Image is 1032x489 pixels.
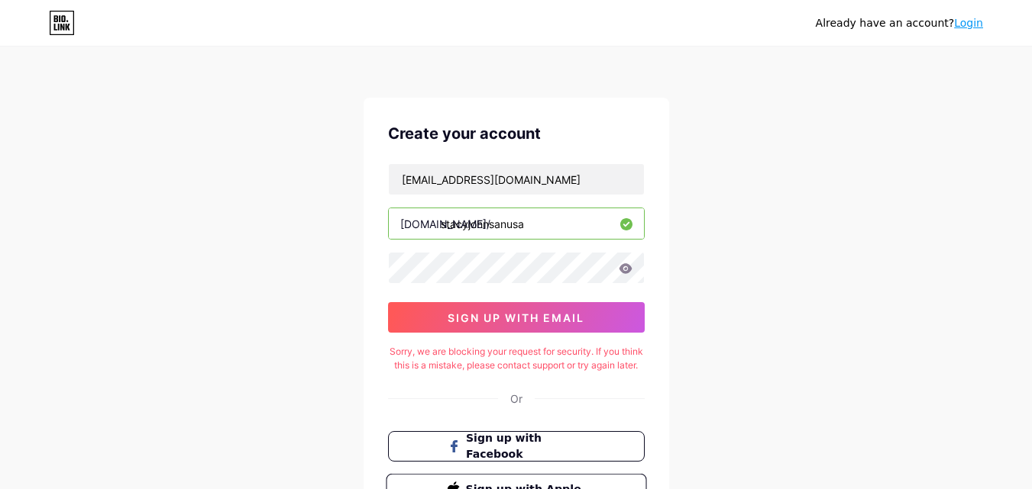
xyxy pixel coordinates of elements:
[816,15,983,31] div: Already have an account?
[466,430,584,462] span: Sign up with Facebook
[388,302,645,333] button: sign up with email
[389,164,644,195] input: Email
[954,17,983,29] a: Login
[388,122,645,145] div: Create your account
[400,216,490,232] div: [DOMAIN_NAME]/
[510,391,522,407] div: Or
[388,345,645,372] div: Sorry, we are blocking your request for security. If you think this is a mistake, please contact ...
[388,431,645,462] button: Sign up with Facebook
[389,208,644,239] input: username
[448,311,584,324] span: sign up with email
